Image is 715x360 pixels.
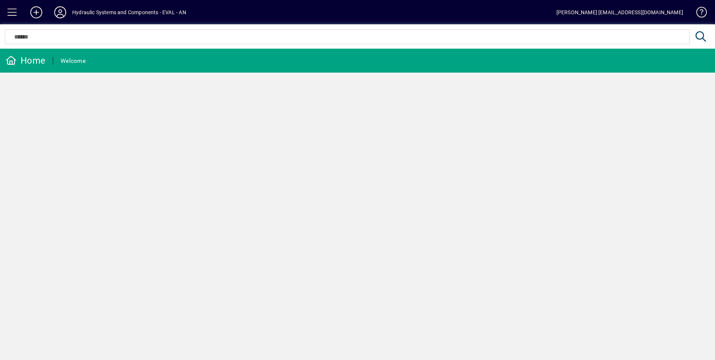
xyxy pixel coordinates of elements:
[6,55,45,67] div: Home
[48,6,72,19] button: Profile
[72,6,186,18] div: Hydraulic Systems and Components - EVAL - AN
[24,6,48,19] button: Add
[556,6,683,18] div: [PERSON_NAME] [EMAIL_ADDRESS][DOMAIN_NAME]
[61,55,86,67] div: Welcome
[691,1,706,26] a: Knowledge Base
